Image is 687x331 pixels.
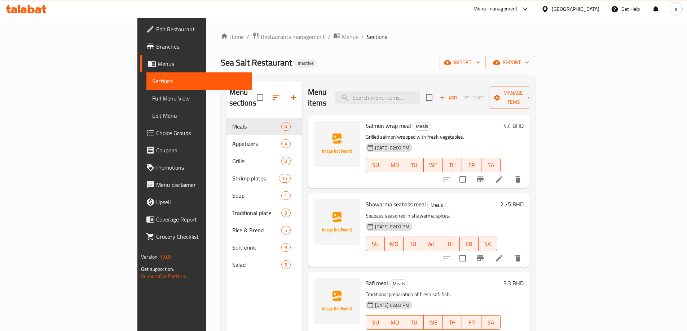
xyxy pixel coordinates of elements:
span: Promotions [156,163,246,172]
div: Meals [389,279,408,288]
span: 1 [282,192,290,199]
span: Sort sections [268,89,285,106]
div: Soft drink9 [226,239,302,256]
a: Choice Groups [140,124,252,142]
div: Traditional plate [232,209,282,217]
span: SU [369,317,382,328]
button: TH [443,158,462,172]
a: Sections [146,72,252,90]
div: Meals4 [226,118,302,135]
button: TU [404,158,423,172]
div: Soft drink [232,243,282,252]
span: Coupons [156,146,246,155]
a: Support.OpsPlatform [141,272,187,281]
span: Shawarma seabass meal [366,199,426,210]
a: Menus [140,55,252,72]
button: TU [404,315,423,330]
span: Add [439,94,458,102]
a: Coupons [140,142,252,159]
h6: 2.75 BHD [500,199,524,209]
span: MO [388,239,401,249]
a: Coverage Report [140,211,252,228]
img: Safi meal [314,278,360,324]
div: Salad5 [226,256,302,273]
span: MO [388,160,401,170]
span: SA [481,239,494,249]
div: items [281,226,290,234]
h6: 4.4 BHD [503,121,524,131]
button: TH [441,237,460,251]
span: Full Menu View [152,94,246,103]
nav: breadcrumb [221,32,535,41]
button: SU [366,315,385,330]
div: items [279,174,290,183]
span: Grills [232,157,282,165]
span: FR [463,239,476,249]
div: items [281,122,290,131]
div: items [281,243,290,252]
span: Select section first [460,92,489,103]
a: Edit menu item [495,254,503,263]
span: [DATE] 02:00 PM [372,223,412,230]
a: Upsell [140,193,252,211]
span: SU [369,239,382,249]
span: Select to update [455,251,470,266]
div: Meals [413,122,431,131]
button: export [489,56,535,69]
span: 15 [279,175,290,182]
span: MO [388,317,401,328]
p: Grilled salmon wrapped with fresh vegetables. [366,133,501,142]
div: Soup [232,191,282,200]
button: MO [385,158,404,172]
span: Menus [158,59,246,68]
button: delete [509,250,527,267]
span: 4 [282,123,290,130]
button: FR [462,158,481,172]
span: export [494,58,529,67]
span: [DATE] 02:00 PM [372,302,412,309]
a: Grocery Checklist [140,228,252,245]
span: FR [465,160,478,170]
span: Safi meal [366,278,388,288]
img: Salmon wrap meal [314,121,360,167]
button: import [440,56,486,69]
button: Manage items [489,86,537,109]
span: Edit Menu [152,111,246,120]
span: Menu disclaimer [156,180,246,189]
span: import [445,58,480,67]
a: Edit Menu [146,107,252,124]
input: search [335,91,420,104]
p: Traditional preparation of fresh safi fish. [366,290,501,299]
img: Shawarma seabass meal [314,199,360,245]
span: Version: [141,252,159,261]
span: Select to update [455,172,470,187]
span: TH [446,317,459,328]
div: items [281,139,290,148]
div: items [281,209,290,217]
span: 8 [282,210,290,216]
button: FR [462,315,481,330]
span: Select all sections [252,90,268,105]
button: Branch-specific-item [472,171,489,188]
span: 5 [282,227,290,234]
div: Grills8 [226,152,302,170]
span: Salmon wrap meal [366,120,411,131]
a: Edit Restaurant [140,21,252,38]
div: Menu-management [474,5,518,13]
a: Branches [140,38,252,55]
button: WE [424,158,443,172]
button: Add [437,92,460,103]
button: Add section [285,89,302,106]
span: TH [446,160,459,170]
span: TH [444,239,457,249]
span: WE [427,160,440,170]
span: Salad [232,260,282,269]
span: Inactive [295,60,317,66]
div: Shrimp plates [232,174,279,183]
span: 5 [282,261,290,268]
span: FR [465,317,478,328]
span: SA [484,160,498,170]
span: Edit Restaurant [156,25,246,33]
